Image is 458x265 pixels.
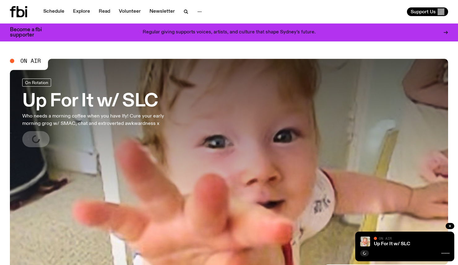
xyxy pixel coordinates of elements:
span: Support Us [411,9,436,15]
a: Up For It w/ SLC [374,241,410,246]
a: Volunteer [115,7,145,16]
a: Explore [69,7,94,16]
a: On Rotation [22,79,51,87]
span: On Rotation [25,80,48,85]
img: baby slc [360,237,370,246]
h3: Up For It w/ SLC [22,93,181,110]
a: Newsletter [146,7,179,16]
p: Who needs a morning coffee when you have Ify! Cure your early morning grog w/ SMAC, chat and extr... [22,113,181,127]
a: Up For It w/ SLCWho needs a morning coffee when you have Ify! Cure your early morning grog w/ SMA... [22,79,181,147]
a: Read [95,7,114,16]
a: Schedule [40,7,68,16]
p: Regular giving supports voices, artists, and culture that shape Sydney’s future. [143,30,316,35]
h3: Become a fbi supporter [10,27,50,38]
button: Support Us [407,7,448,16]
span: On Air [379,236,392,240]
span: On Air [20,58,41,64]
